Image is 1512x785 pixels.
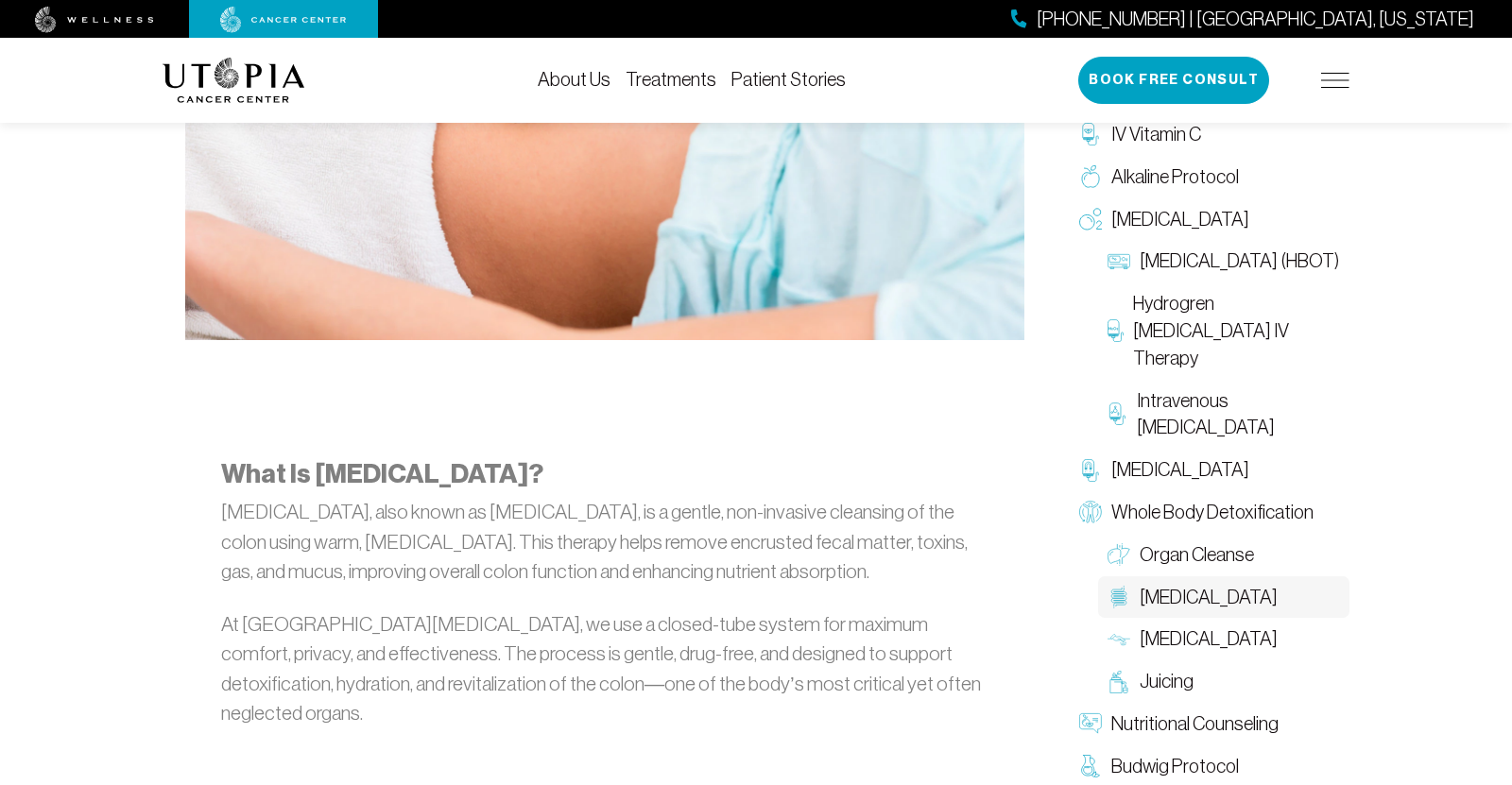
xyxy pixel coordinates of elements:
[35,7,154,33] img: wellness
[1070,156,1349,198] a: Alkaline Protocol
[1111,753,1239,780] span: Budwig Protocol
[1098,282,1349,379] a: Hydrogren [MEDICAL_DATA] IV Therapy
[1137,387,1340,442] span: Intravenous [MEDICAL_DATA]
[1108,671,1130,693] img: Juicing
[221,458,543,489] strong: What Is [MEDICAL_DATA]?
[1140,625,1278,653] span: [MEDICAL_DATA]
[1098,240,1349,282] a: [MEDICAL_DATA] (HBOT)
[1111,206,1249,233] span: [MEDICAL_DATA]
[1108,319,1124,342] img: Hydrogren Peroxide IV Therapy
[1079,459,1102,482] img: Chelation Therapy
[220,7,347,33] img: cancer center
[221,497,988,587] p: [MEDICAL_DATA], also known as [MEDICAL_DATA], is a gentle, non-invasive cleansing of the colon us...
[1111,499,1314,526] span: Whole Body Detoxification
[1011,6,1474,33] a: [PHONE_NUMBER] | [GEOGRAPHIC_DATA], [US_STATE]
[1140,668,1194,695] span: Juicing
[1098,576,1349,619] a: [MEDICAL_DATA]
[1098,380,1349,450] a: Intravenous [MEDICAL_DATA]
[221,609,988,728] p: At [GEOGRAPHIC_DATA][MEDICAL_DATA], we use a closed-tube system for maximum comfort, privacy, and...
[1079,208,1102,230] img: Oxygen Therapy
[1070,449,1349,491] a: [MEDICAL_DATA]
[1079,165,1102,188] img: Alkaline Protocol
[1111,163,1239,191] span: Alkaline Protocol
[1140,584,1278,611] span: [MEDICAL_DATA]
[1070,113,1349,156] a: IV Vitamin C
[626,69,716,90] a: Treatments
[1140,541,1254,569] span: Organ Cleanse
[1321,73,1349,88] img: icon-hamburger
[1098,660,1349,703] a: Juicing
[1108,586,1130,608] img: Colon Therapy
[1078,57,1269,104] button: Book Free Consult
[538,69,610,90] a: About Us
[1070,198,1349,241] a: [MEDICAL_DATA]
[1079,755,1102,777] img: Budwig Protocol
[1098,618,1349,660] a: [MEDICAL_DATA]
[1070,703,1349,745] a: Nutritional Counseling
[1108,543,1130,566] img: Organ Cleanse
[1079,501,1102,523] img: Whole Body Detoxification
[1111,710,1279,738] span: Nutritional Counseling
[1079,123,1102,145] img: IV Vitamin C
[1037,6,1474,33] span: [PHONE_NUMBER] | [GEOGRAPHIC_DATA], [US_STATE]
[1108,628,1130,651] img: Lymphatic Massage
[1140,247,1339,275] span: [MEDICAL_DATA] (HBOT)
[731,69,846,90] a: Patient Stories
[163,58,305,103] img: logo
[1070,491,1349,534] a: Whole Body Detoxification
[1079,712,1102,735] img: Nutritional Counseling
[1108,250,1130,273] img: Hyperbaric Oxygen Therapy (HBOT)
[1111,121,1201,148] span: IV Vitamin C
[1111,456,1249,484] span: [MEDICAL_DATA]
[1133,290,1340,371] span: Hydrogren [MEDICAL_DATA] IV Therapy
[1098,534,1349,576] a: Organ Cleanse
[1108,402,1127,425] img: Intravenous Ozone Therapy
